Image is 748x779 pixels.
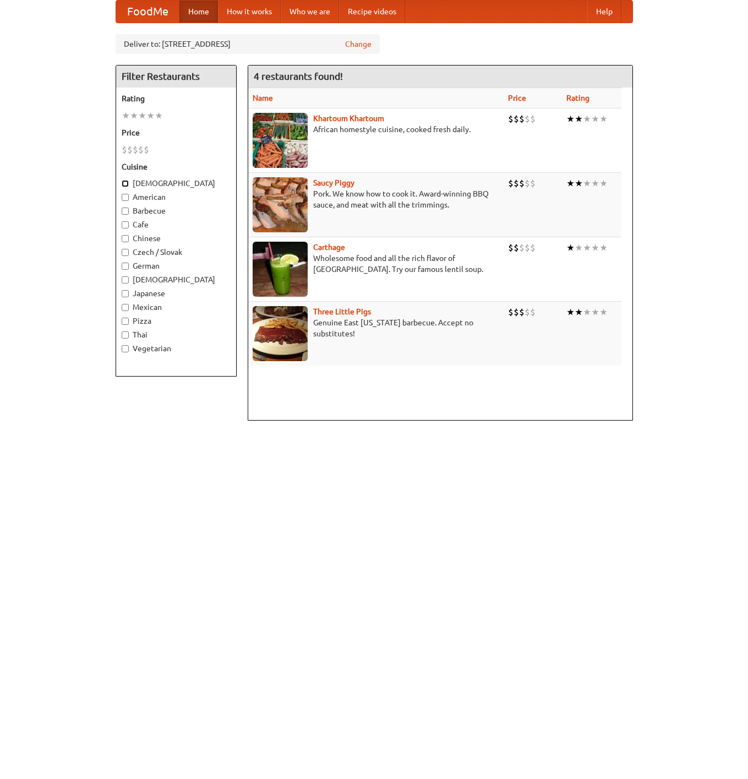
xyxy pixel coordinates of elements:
[583,242,591,254] li: ★
[591,177,599,189] li: ★
[575,306,583,318] li: ★
[122,208,129,215] input: Barbecue
[253,317,499,339] p: Genuine East [US_STATE] barbecue. Accept no substitutes!
[519,177,525,189] li: $
[575,242,583,254] li: ★
[122,221,129,228] input: Cafe
[122,247,231,258] label: Czech / Slovak
[525,113,530,125] li: $
[122,345,129,352] input: Vegetarian
[155,110,163,122] li: ★
[122,302,231,313] label: Mexican
[313,243,345,252] a: Carthage
[583,177,591,189] li: ★
[583,113,591,125] li: ★
[566,113,575,125] li: ★
[116,66,236,88] h4: Filter Restaurants
[122,329,231,340] label: Thai
[525,177,530,189] li: $
[519,242,525,254] li: $
[508,177,514,189] li: $
[122,192,231,203] label: American
[146,110,155,122] li: ★
[122,219,231,230] label: Cafe
[122,233,231,244] label: Chinese
[122,290,129,297] input: Japanese
[218,1,281,23] a: How it works
[179,1,218,23] a: Home
[122,315,231,326] label: Pizza
[313,114,384,123] a: Khartoum Khartoum
[591,306,599,318] li: ★
[138,144,144,156] li: $
[281,1,339,23] a: Who we are
[566,94,589,102] a: Rating
[530,242,536,254] li: $
[339,1,405,23] a: Recipe videos
[122,260,231,271] label: German
[122,276,129,284] input: [DEMOGRAPHIC_DATA]
[514,177,519,189] li: $
[122,178,231,189] label: [DEMOGRAPHIC_DATA]
[138,110,146,122] li: ★
[253,306,308,361] img: littlepigs.jpg
[587,1,621,23] a: Help
[122,288,231,299] label: Japanese
[133,144,138,156] li: $
[122,263,129,270] input: German
[253,177,308,232] img: saucy.jpg
[127,144,133,156] li: $
[122,274,231,285] label: [DEMOGRAPHIC_DATA]
[508,306,514,318] li: $
[519,113,525,125] li: $
[116,34,380,54] div: Deliver to: [STREET_ADDRESS]
[514,306,519,318] li: $
[313,178,354,187] a: Saucy Piggy
[253,113,308,168] img: khartoum.jpg
[514,113,519,125] li: $
[122,110,130,122] li: ★
[599,242,608,254] li: ★
[122,144,127,156] li: $
[253,253,499,275] p: Wholesome food and all the rich flavor of [GEOGRAPHIC_DATA]. Try our famous lentil soup.
[122,194,129,201] input: American
[130,110,138,122] li: ★
[566,242,575,254] li: ★
[313,307,371,316] b: Three Little Pigs
[566,306,575,318] li: ★
[575,113,583,125] li: ★
[514,242,519,254] li: $
[591,242,599,254] li: ★
[122,127,231,138] h5: Price
[599,306,608,318] li: ★
[122,318,129,325] input: Pizza
[583,306,591,318] li: ★
[122,93,231,104] h5: Rating
[530,177,536,189] li: $
[508,94,526,102] a: Price
[116,1,179,23] a: FoodMe
[122,205,231,216] label: Barbecue
[122,161,231,172] h5: Cuisine
[254,71,343,81] ng-pluralize: 4 restaurants found!
[508,242,514,254] li: $
[122,235,129,242] input: Chinese
[599,177,608,189] li: ★
[566,177,575,189] li: ★
[253,94,273,102] a: Name
[591,113,599,125] li: ★
[525,306,530,318] li: $
[122,304,129,311] input: Mexican
[525,242,530,254] li: $
[519,306,525,318] li: $
[599,113,608,125] li: ★
[530,113,536,125] li: $
[122,249,129,256] input: Czech / Slovak
[253,242,308,297] img: carthage.jpg
[530,306,536,318] li: $
[575,177,583,189] li: ★
[508,113,514,125] li: $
